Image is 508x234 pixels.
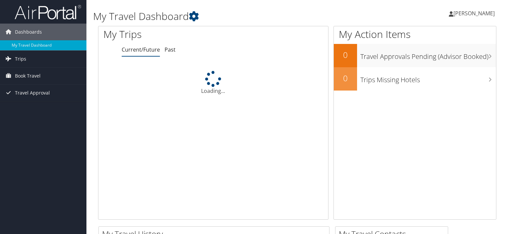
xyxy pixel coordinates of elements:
span: Travel Approval [15,85,50,101]
a: Current/Future [122,46,160,53]
a: Past [165,46,176,53]
span: Dashboards [15,24,42,40]
h2: 0 [334,73,357,84]
a: [PERSON_NAME] [449,3,501,23]
h1: My Travel Dashboard [93,9,365,23]
div: Loading... [98,71,328,95]
h2: 0 [334,49,357,61]
span: [PERSON_NAME] [453,10,495,17]
img: airportal-logo.png [15,4,81,20]
span: Trips [15,51,26,67]
h1: My Action Items [334,27,496,41]
span: Book Travel [15,68,41,84]
h1: My Trips [103,27,227,41]
a: 0Travel Approvals Pending (Advisor Booked) [334,44,496,67]
h3: Trips Missing Hotels [360,72,496,85]
a: 0Trips Missing Hotels [334,67,496,91]
h3: Travel Approvals Pending (Advisor Booked) [360,49,496,61]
